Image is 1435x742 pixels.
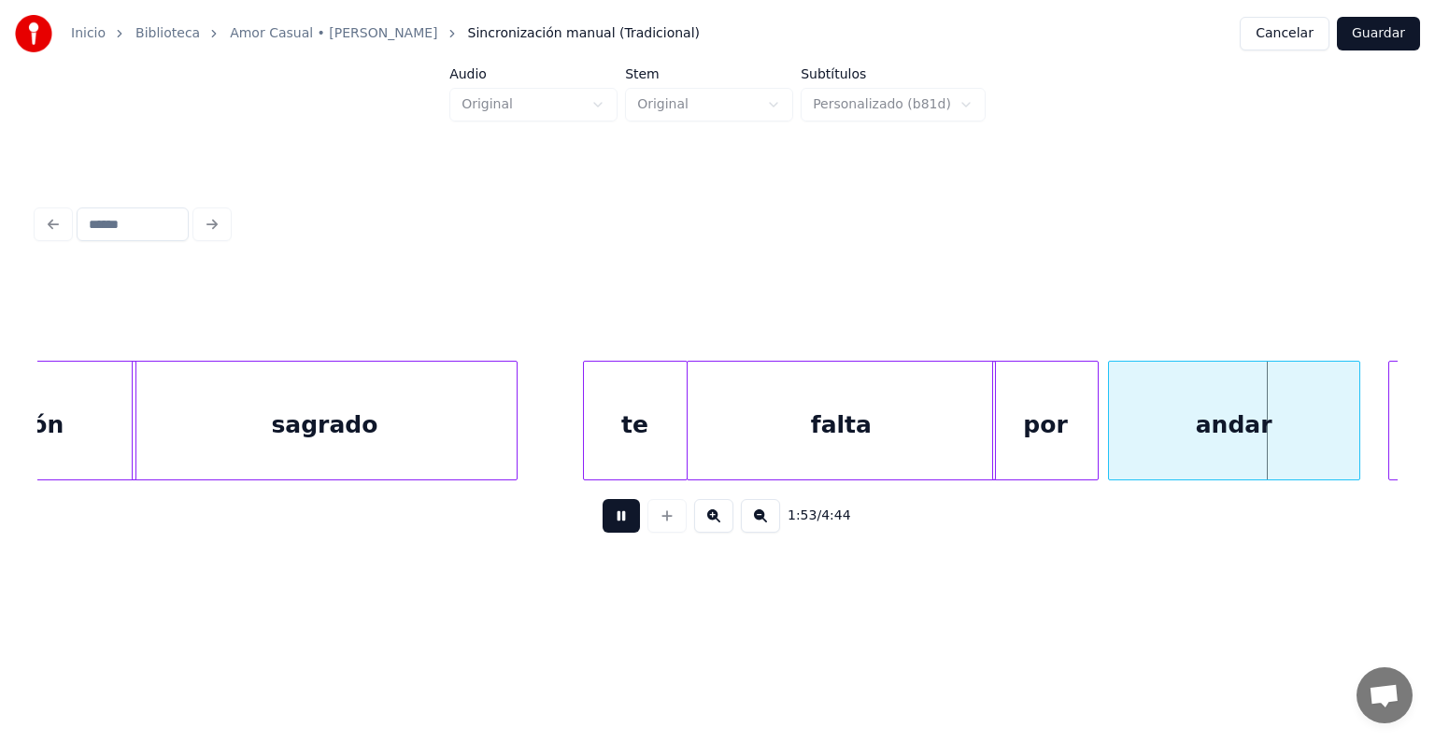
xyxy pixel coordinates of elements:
span: Sincronización manual (Tradicional) [468,24,700,43]
a: Biblioteca [135,24,200,43]
nav: breadcrumb [71,24,700,43]
div: / [788,507,832,525]
button: Guardar [1337,17,1420,50]
a: Inicio [71,24,106,43]
button: Cancelar [1240,17,1329,50]
div: Chat abierto [1357,667,1413,723]
a: Amor Casual • [PERSON_NAME] [230,24,437,43]
span: 1:53 [788,507,817,525]
img: youka [15,15,52,52]
span: 4:44 [821,507,850,525]
label: Subtítulos [801,67,986,80]
label: Audio [449,67,618,80]
label: Stem [625,67,793,80]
